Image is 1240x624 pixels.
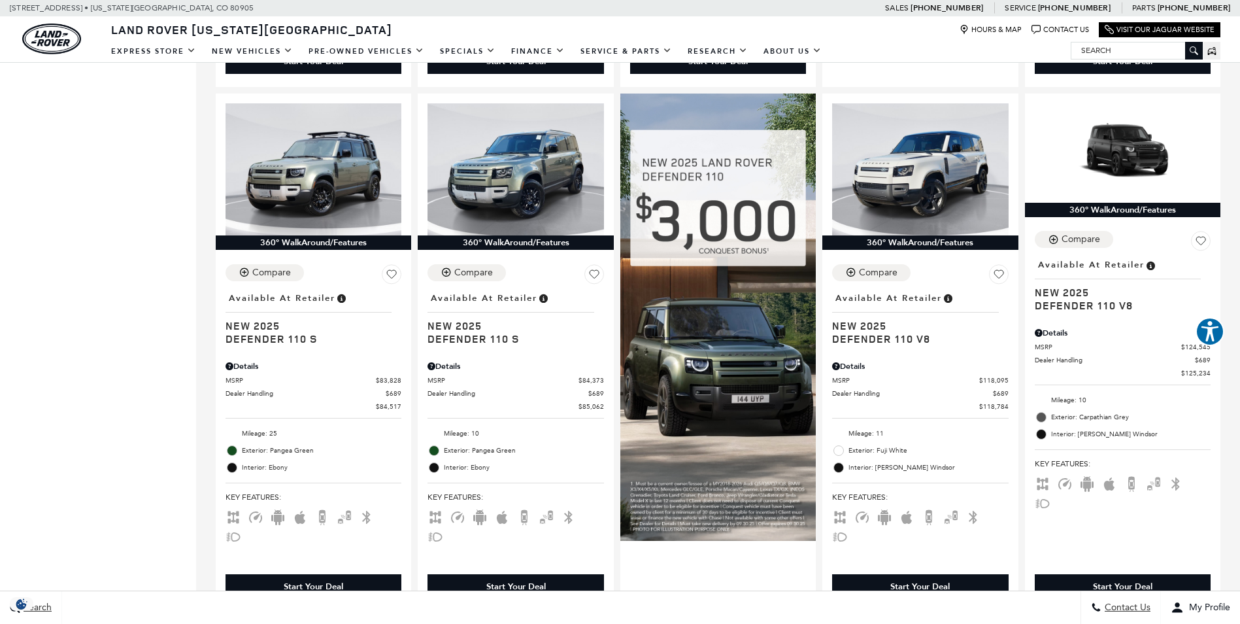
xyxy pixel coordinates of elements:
span: Dealer Handling [226,389,386,398]
span: Apple Car-Play [292,511,308,521]
span: Fog Lights [832,531,848,540]
a: MSRP $124,545 [1035,342,1211,352]
span: $689 [386,389,401,398]
span: Bluetooth [359,511,375,521]
a: $85,062 [427,402,603,411]
div: Start Your Deal [1035,574,1211,599]
a: New Vehicles [204,40,301,63]
span: $118,784 [979,402,1009,411]
span: Service [1005,3,1035,12]
img: Opt-Out Icon [7,597,37,611]
span: Contact Us [1101,602,1150,614]
button: Explore your accessibility options [1196,317,1224,346]
a: [STREET_ADDRESS] • [US_STATE][GEOGRAPHIC_DATA], CO 80905 [10,3,254,12]
span: MSRP [226,375,376,385]
div: Start Your Deal [486,581,546,593]
span: Land Rover [US_STATE][GEOGRAPHIC_DATA] [111,22,392,37]
div: Pricing Details - Defender 110 S [226,360,401,372]
a: land-rover [22,24,81,54]
a: Dealer Handling $689 [226,389,401,398]
span: Vehicle is in stock and ready for immediate delivery. Due to demand, availability is subject to c... [335,291,347,305]
li: Mileage: 11 [832,425,1008,442]
a: $84,517 [226,402,401,411]
li: Mileage: 10 [427,425,603,442]
a: Visit Our Jaguar Website [1105,25,1215,35]
div: Start Your Deal [890,581,950,593]
img: 2025 LAND ROVER Defender 110 S [427,103,603,235]
a: Hours & Map [960,25,1022,35]
span: $84,373 [578,375,604,385]
li: Mileage: 10 [1035,392,1211,409]
span: Vehicle is in stock and ready for immediate delivery. Due to demand, availability is subject to c... [537,291,549,305]
section: Click to Open Cookie Consent Modal [7,597,37,611]
span: Parts [1132,3,1156,12]
span: Android Auto [877,511,892,521]
a: $125,234 [1035,368,1211,378]
span: Key Features : [832,490,1008,504]
span: $83,828 [376,375,401,385]
span: Vehicle is in stock and ready for immediate delivery. Due to demand, availability is subject to c... [942,291,954,305]
button: Compare Vehicle [1035,231,1113,248]
span: Adaptive Cruise Control [854,511,870,521]
span: Interior: [PERSON_NAME] Windsor [848,461,1008,474]
div: Compare [454,267,493,279]
span: Key Features : [1035,457,1211,471]
div: Pricing Details - Defender 110 V8 [832,360,1008,372]
span: Backup Camera [921,511,937,521]
span: Available at Retailer [1038,258,1145,272]
div: Start Your Deal [226,574,401,599]
span: Defender 110 V8 [1035,299,1201,312]
a: Pre-Owned Vehicles [301,40,432,63]
span: MSRP [832,375,979,385]
li: Mileage: 25 [226,425,401,442]
a: About Us [756,40,829,63]
a: Dealer Handling $689 [1035,355,1211,365]
a: [PHONE_NUMBER] [1038,3,1111,13]
span: Apple Car-Play [494,511,510,521]
span: Available at Retailer [431,291,537,305]
div: Start Your Deal [1093,581,1152,593]
span: Apple Car-Play [899,511,914,521]
span: Interior: Ebony [444,461,603,474]
span: Fog Lights [427,531,443,540]
img: 2025 LAND ROVER Defender 110 S [226,103,401,235]
span: Fog Lights [1035,498,1050,507]
span: Backup Camera [1124,478,1139,487]
span: Blind Spot Monitor [539,511,554,521]
span: New 2025 [226,319,392,332]
span: Adaptive Cruise Control [1057,478,1073,487]
span: Vehicle is in stock and ready for immediate delivery. Due to demand, availability is subject to c... [1145,258,1156,272]
span: AWD [427,511,443,521]
span: Sales [885,3,909,12]
span: Backup Camera [516,511,532,521]
span: Defender 110 V8 [832,332,998,345]
a: Land Rover [US_STATE][GEOGRAPHIC_DATA] [103,22,400,37]
button: Compare Vehicle [832,264,911,281]
img: Land Rover [22,24,81,54]
span: Android Auto [270,511,286,521]
span: AWD [832,511,848,521]
span: Bluetooth [561,511,577,521]
img: 2025 LAND ROVER Defender 110 V8 [1035,103,1211,203]
nav: Main Navigation [103,40,829,63]
a: MSRP $118,095 [832,375,1008,385]
div: Pricing Details - Defender 110 S [427,360,603,372]
span: My Profile [1184,602,1230,614]
a: Research [680,40,756,63]
span: $118,095 [979,375,1009,385]
span: AWD [1035,478,1050,487]
a: Available at RetailerNew 2025Defender 110 V8 [832,289,1008,345]
span: $689 [588,389,604,398]
button: Save Vehicle [382,264,401,289]
a: $118,784 [832,402,1008,411]
span: New 2025 [1035,286,1201,299]
div: Start Your Deal [832,574,1008,599]
a: Available at RetailerNew 2025Defender 110 V8 [1035,256,1211,312]
span: Key Features : [427,490,603,504]
span: Android Auto [1079,478,1095,487]
span: $84,517 [376,402,401,411]
span: Exterior: Pangea Green [242,444,401,457]
span: New 2025 [832,319,998,332]
span: Interior: [PERSON_NAME] Windsor [1051,428,1211,441]
div: 360° WalkAround/Features [418,235,613,250]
